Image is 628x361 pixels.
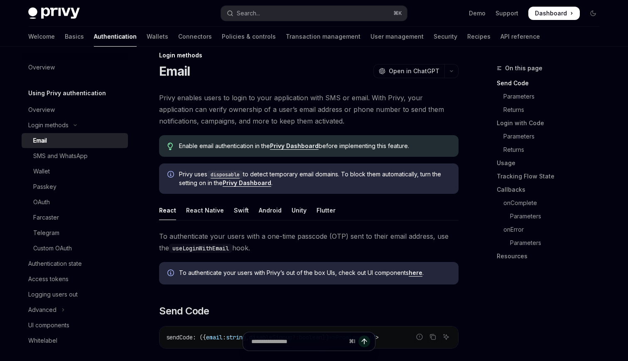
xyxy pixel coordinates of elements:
div: Flutter [316,200,336,220]
a: Connectors [178,27,212,47]
a: Wallet [22,164,128,179]
div: Farcaster [33,213,59,223]
a: Policies & controls [222,27,276,47]
a: UI components [22,318,128,333]
a: Passkey [22,179,128,194]
svg: Info [167,171,176,179]
a: Demo [469,9,486,17]
a: Privy Dashboard [223,179,271,187]
span: To authenticate your users with a one-time passcode (OTP) sent to their email address, use the hook. [159,230,459,254]
svg: Info [167,270,176,278]
a: Resources [497,250,606,263]
a: Returns [497,103,606,116]
a: Basics [65,27,84,47]
code: useLoginWithEmail [169,244,232,253]
a: Logging users out [22,287,128,302]
a: Authentication state [22,256,128,271]
div: Logging users out [28,289,78,299]
div: Overview [28,105,55,115]
input: Ask a question... [251,332,346,351]
div: SMS and WhatsApp [33,151,88,161]
button: Toggle Login methods section [22,118,128,133]
a: Telegram [22,225,128,240]
span: Dashboard [535,9,567,17]
span: Privy enables users to login to your application with SMS or email. With Privy, your application ... [159,92,459,127]
a: onError [497,223,606,236]
div: Login methods [28,120,69,130]
a: Whitelabel [22,333,128,348]
svg: Tip [167,143,173,150]
a: OAuth [22,195,128,210]
button: Open search [221,6,407,21]
a: SMS and WhatsApp [22,148,128,163]
span: Send Code [159,304,209,318]
a: Access tokens [22,272,128,287]
a: Returns [497,143,606,156]
div: Login methods [159,51,459,59]
div: React [159,200,176,220]
a: Wallets [147,27,168,47]
h5: Using Privy authentication [28,88,106,98]
div: Overview [28,62,55,72]
div: Search... [237,8,260,18]
div: Email [33,136,47,146]
a: API reference [500,27,540,47]
a: Security [434,27,457,47]
a: Parameters [497,236,606,250]
div: Telegram [33,228,59,238]
a: Recipes [467,27,491,47]
span: On this page [505,63,542,73]
div: Authentication state [28,259,82,269]
button: Send message [358,336,370,347]
div: Swift [234,200,249,220]
span: ⌘ K [393,10,402,17]
a: Callbacks [497,183,606,196]
a: here [409,269,422,277]
a: Send Code [497,77,606,90]
a: Welcome [28,27,55,47]
div: Custom OAuth [33,243,72,253]
a: Login with Code [497,116,606,130]
a: Parameters [497,90,606,103]
a: Transaction management [286,27,361,47]
img: dark logo [28,7,80,19]
span: Privy uses to detect temporary email domains. To block them automatically, turn the setting on in... [179,170,450,187]
div: Unity [292,200,307,220]
a: Usage [497,156,606,170]
a: Parameters [497,210,606,223]
a: Tracking Flow State [497,170,606,183]
div: React Native [186,200,224,220]
a: Parameters [497,130,606,143]
a: User management [370,27,424,47]
h1: Email [159,64,190,79]
a: Email [22,133,128,148]
span: Enable email authentication in the before implementing this feature. [179,142,450,150]
a: Custom OAuth [22,241,128,256]
a: Privy Dashboard [270,142,319,150]
a: disposable [207,171,243,178]
a: Dashboard [528,7,580,20]
div: Wallet [33,166,50,176]
div: Advanced [28,305,56,315]
code: disposable [207,171,243,179]
a: Authentication [94,27,137,47]
div: Android [259,200,282,220]
a: onComplete [497,196,606,210]
button: Toggle dark mode [586,7,600,20]
a: Support [496,9,518,17]
button: Toggle Advanced section [22,302,128,317]
div: UI components [28,320,69,330]
div: Access tokens [28,274,69,284]
a: Overview [22,60,128,75]
div: Passkey [33,182,56,192]
button: Open in ChatGPT [373,64,444,78]
span: To authenticate your users with Privy’s out of the box UIs, check out UI components . [179,269,450,277]
div: Whitelabel [28,336,57,346]
a: Farcaster [22,210,128,225]
div: OAuth [33,197,50,207]
a: Overview [22,102,128,117]
span: Open in ChatGPT [389,67,439,75]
